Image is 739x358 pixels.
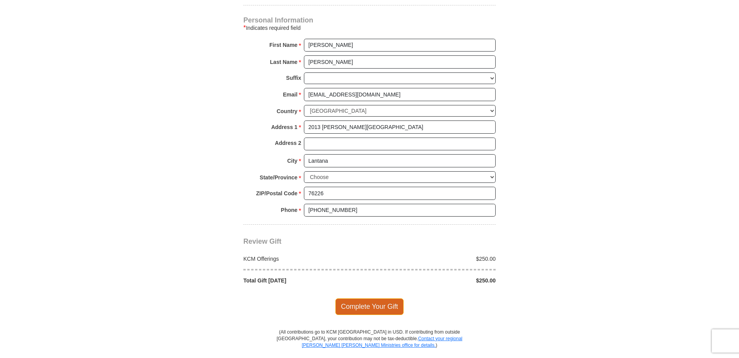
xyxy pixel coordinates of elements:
[275,138,301,148] strong: Address 2
[256,188,298,199] strong: ZIP/Postal Code
[243,23,496,33] div: Indicates required field
[270,57,298,67] strong: Last Name
[260,172,297,183] strong: State/Province
[369,277,500,284] div: $250.00
[286,72,301,83] strong: Suffix
[239,255,370,263] div: KCM Offerings
[271,122,298,133] strong: Address 1
[239,277,370,284] div: Total Gift [DATE]
[243,17,496,23] h4: Personal Information
[302,336,462,348] a: Contact your regional [PERSON_NAME] [PERSON_NAME] Ministries office for details.
[243,238,281,245] span: Review Gift
[283,89,297,100] strong: Email
[277,106,298,117] strong: Country
[269,40,297,50] strong: First Name
[287,155,297,166] strong: City
[369,255,500,263] div: $250.00
[281,205,298,215] strong: Phone
[335,298,404,315] span: Complete Your Gift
